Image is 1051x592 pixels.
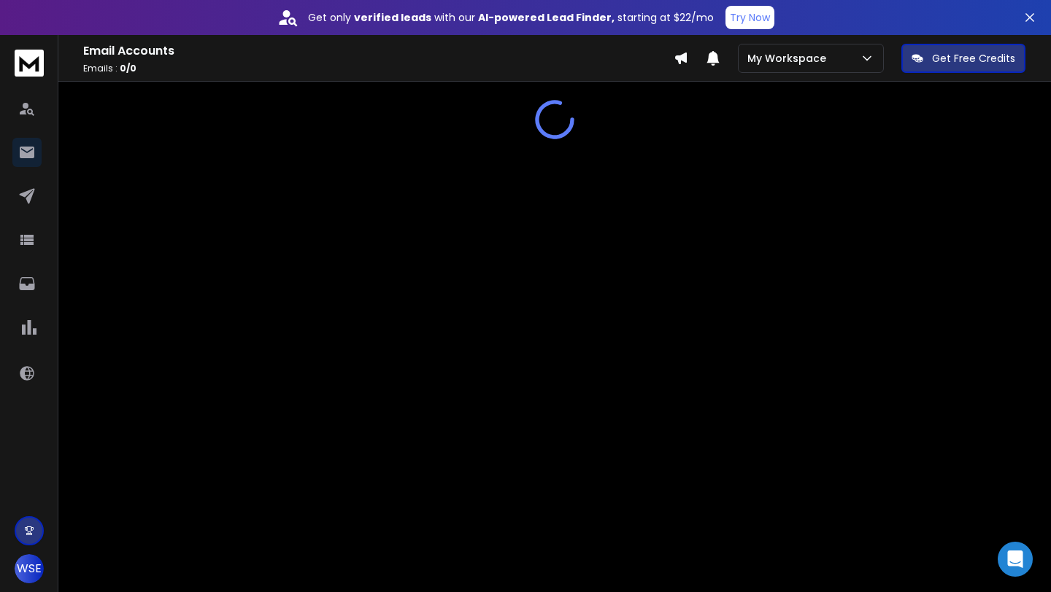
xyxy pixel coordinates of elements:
[83,42,674,60] h1: Email Accounts
[932,51,1015,66] p: Get Free Credits
[998,542,1033,577] div: Open Intercom Messenger
[15,554,44,583] button: WSE
[15,50,44,77] img: logo
[354,10,431,25] strong: verified leads
[725,6,774,29] button: Try Now
[730,10,770,25] p: Try Now
[747,51,832,66] p: My Workspace
[308,10,714,25] p: Get only with our starting at $22/mo
[901,44,1025,73] button: Get Free Credits
[120,62,136,74] span: 0 / 0
[478,10,615,25] strong: AI-powered Lead Finder,
[83,63,674,74] p: Emails :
